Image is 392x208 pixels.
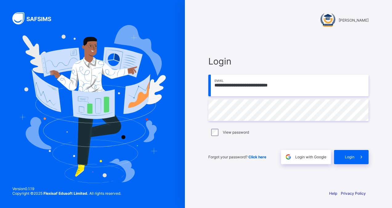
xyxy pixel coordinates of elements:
strong: Flexisaf Edusoft Limited. [43,191,88,196]
span: Copyright © 2025 All rights reserved. [12,191,121,196]
span: Login [345,155,354,159]
a: Click here [248,155,266,159]
img: google.396cfc9801f0270233282035f929180a.svg [285,153,292,160]
a: Help [329,191,337,196]
span: Forgot your password? [208,155,266,159]
img: Hero Image [19,25,166,183]
a: Privacy Policy [341,191,366,196]
span: Login with Google [295,155,326,159]
span: Version 0.1.19 [12,186,121,191]
img: SAFSIMS Logo [12,12,59,24]
label: View password [223,130,249,135]
span: [PERSON_NAME] [339,18,369,23]
span: Login [208,56,369,67]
